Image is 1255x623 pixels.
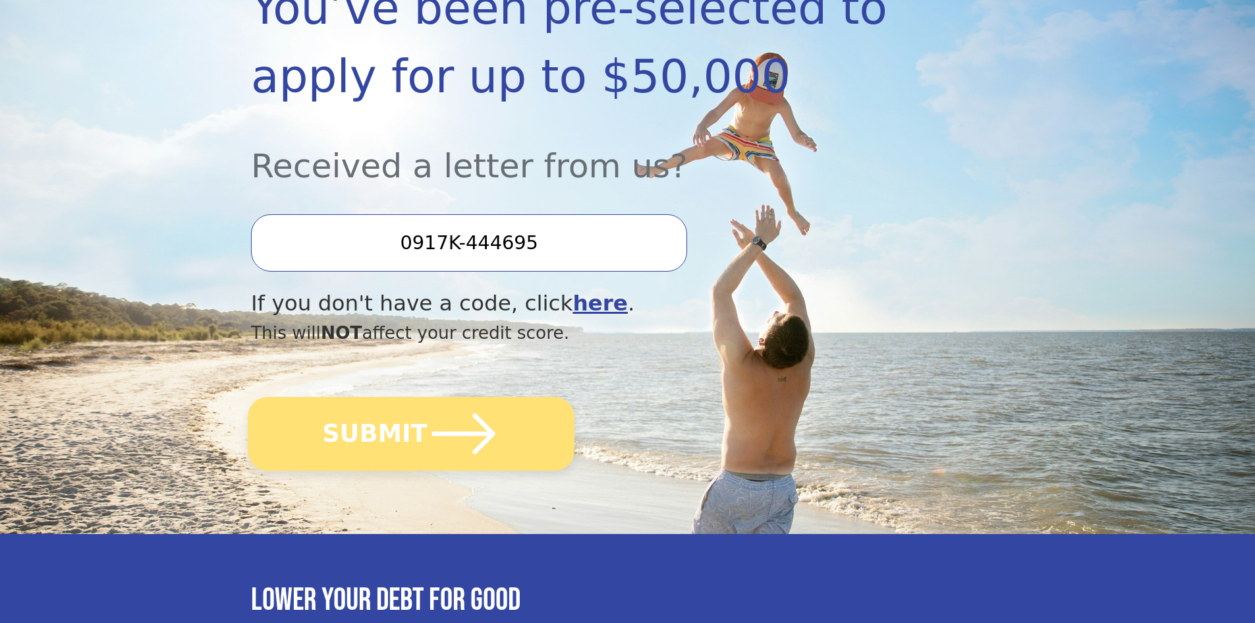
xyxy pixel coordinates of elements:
[251,214,687,271] input: Enter your Offer Code:
[321,322,362,343] span: NOT
[251,581,1004,620] h3: Lower your debt for good
[572,291,628,316] a: here
[248,397,574,471] button: SUBMIT
[251,287,891,320] div: If you don't have a code, click .
[251,320,891,346] div: This will affect your credit score.
[251,111,891,191] div: Received a letter from us?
